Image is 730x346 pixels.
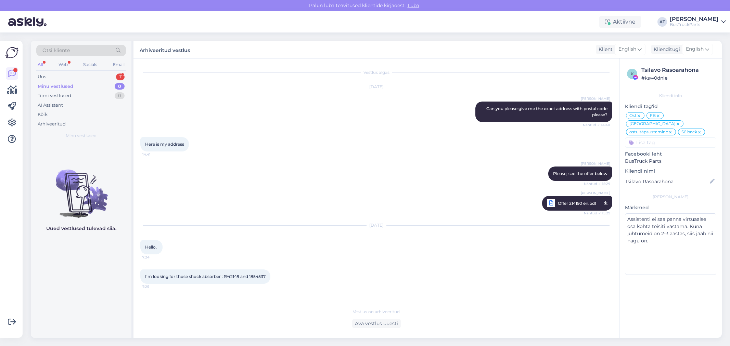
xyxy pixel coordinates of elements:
[686,45,704,53] span: English
[650,114,656,118] span: FB
[115,92,125,99] div: 0
[584,181,610,186] span: Nähtud ✓ 15:29
[625,103,716,110] p: Kliendi tag'id
[38,102,63,109] div: AI Assistent
[140,222,612,228] div: [DATE]
[353,309,400,315] span: Vestlus on arhiveeritud
[142,152,168,157] span: 14:41
[625,213,716,275] textarea: Assistenti ei saa panna virtuaalse osa kohta teisiti vastama. Kuna juhtumeid on 2-3 aastas, siis ...
[486,106,609,117] span: Can you please give me the exact address with postal code please?
[140,45,190,54] label: Arhiveeritud vestlus
[46,225,116,232] p: Uued vestlused tulevad siia.
[625,194,716,200] div: [PERSON_NAME]
[542,196,612,211] a: [PERSON_NAME]Offer 214190 en.pdfNähtud ✓ 15:29
[651,46,680,53] div: Klienditugi
[38,83,73,90] div: Minu vestlused
[581,161,610,166] span: [PERSON_NAME]
[681,130,697,134] span: S6 back
[66,133,97,139] span: Minu vestlused
[38,121,66,128] div: Arhiveeritud
[38,74,46,80] div: Uus
[625,93,716,99] div: Kliendi info
[625,178,708,185] input: Lisa nimi
[145,142,184,147] span: Here is my address
[38,92,71,99] div: Tiimi vestlused
[599,16,641,28] div: Aktiivne
[625,158,716,165] p: BusTruck Parts
[581,96,610,101] span: [PERSON_NAME]
[145,244,157,250] span: Hello,
[629,130,668,134] span: ostu täpsustamine
[5,46,18,59] img: Askly Logo
[584,209,610,217] span: Nähtud ✓ 15:29
[112,60,126,69] div: Email
[142,255,168,260] span: 7:24
[581,190,610,196] span: [PERSON_NAME]
[625,204,716,211] p: Märkmed
[629,114,637,118] span: Ost
[140,69,612,76] div: Vestlus algas
[625,137,716,148] input: Lisa tag
[57,60,69,69] div: Web
[583,122,610,128] span: Nähtud ✓ 14:40
[145,274,266,279] span: I'm looking for those shock absorber : 1942149 and 1854537
[38,111,48,118] div: Kõik
[596,46,613,53] div: Klient
[115,83,125,90] div: 0
[670,22,718,27] div: BusTruckParts
[116,74,125,80] div: 1
[553,171,607,176] span: Please, see the offer below
[670,16,718,22] div: [PERSON_NAME]
[625,168,716,175] p: Kliendi nimi
[657,17,667,27] div: AT
[352,319,401,328] div: Ava vestlus uuesti
[618,45,636,53] span: English
[641,66,714,74] div: Tsilavo Rasoarahona
[42,47,70,54] span: Otsi kliente
[31,157,131,219] img: No chats
[670,16,726,27] a: [PERSON_NAME]BusTruckParts
[558,199,596,208] span: Offer 214190 en.pdf
[142,284,168,289] span: 7:25
[641,74,714,82] div: # ksw0dnie
[406,2,421,9] span: Luba
[82,60,99,69] div: Socials
[140,84,612,90] div: [DATE]
[625,150,716,158] p: Facebooki leht
[36,60,44,69] div: All
[629,122,676,126] span: [GEOGRAPHIC_DATA]
[631,71,634,76] span: k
